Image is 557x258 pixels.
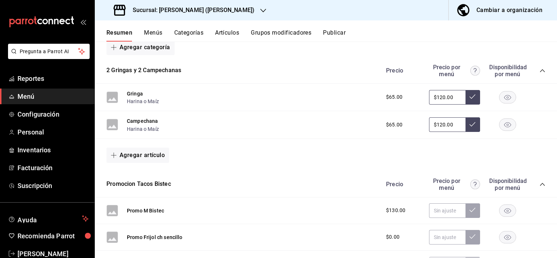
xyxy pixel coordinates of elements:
input: Sin ajuste [429,117,466,132]
span: $65.00 [386,93,402,101]
span: Suscripción [17,181,89,191]
button: 2 Gringas y 2 Campechanas [106,66,181,75]
button: Pregunta a Parrot AI [8,44,90,59]
h3: Sucursal: [PERSON_NAME] ([PERSON_NAME]) [127,6,254,15]
button: Harina o Maíz [127,125,159,133]
button: Artículos [215,29,239,42]
button: Resumen [106,29,132,42]
button: Categorías [174,29,204,42]
span: Recomienda Parrot [17,231,89,241]
span: $130.00 [386,207,405,214]
span: Menú [17,91,89,101]
button: collapse-category-row [540,68,545,74]
span: $0.00 [386,233,400,241]
button: Agregar categoría [106,40,175,55]
button: Promo Frijol ch sencillo [127,234,183,241]
div: Precio [379,67,425,74]
button: Promocion Tacos Bistec [106,180,171,188]
button: Gringa [127,90,143,97]
a: Pregunta a Parrot AI [5,53,90,60]
div: Cambiar a organización [476,5,542,15]
button: Grupos modificadores [251,29,311,42]
span: Pregunta a Parrot AI [20,48,78,55]
span: Configuración [17,109,89,119]
div: Precio [379,181,425,188]
span: Reportes [17,74,89,83]
button: collapse-category-row [540,181,545,187]
button: Menús [144,29,162,42]
button: Publicar [323,29,346,42]
button: Agregar artículo [106,148,169,163]
button: Campechana [127,117,158,125]
button: Harina o Maíz [127,98,159,105]
div: Precio por menú [429,177,480,191]
input: Sin ajuste [429,203,466,218]
button: open_drawer_menu [80,19,86,25]
div: Precio por menú [429,64,480,78]
span: Ayuda [17,214,79,223]
span: Facturación [17,163,89,173]
span: Inventarios [17,145,89,155]
div: navigation tabs [106,29,557,42]
div: Disponibilidad por menú [489,64,526,78]
span: Personal [17,127,89,137]
input: Sin ajuste [429,230,466,245]
div: Disponibilidad por menú [489,177,526,191]
button: Promo M Bistec [127,207,164,214]
input: Sin ajuste [429,90,466,105]
span: $65.00 [386,121,402,129]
